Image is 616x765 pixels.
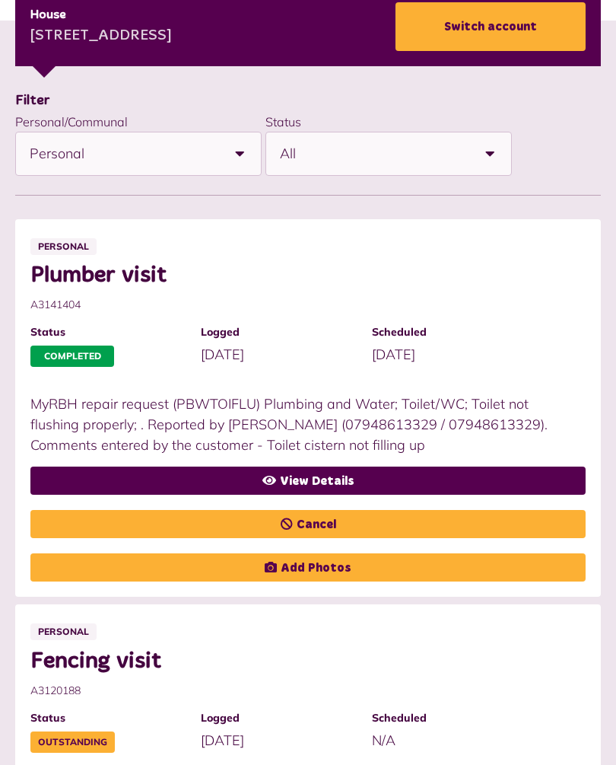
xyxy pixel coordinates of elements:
[201,346,244,363] span: [DATE]
[30,25,172,48] div: [STREET_ADDRESS]
[30,623,97,640] span: Personal
[30,467,586,495] a: View Details
[15,114,128,129] label: Personal/Communal
[30,297,570,313] span: A3141404
[201,710,356,726] span: Logged
[30,732,115,753] span: Outstanding
[30,710,186,726] span: Status
[280,132,468,175] span: All
[372,324,527,340] span: Scheduled
[372,732,395,749] span: N/A
[201,732,244,749] span: [DATE]
[30,683,570,699] span: A3120188
[15,94,50,107] span: Filter
[30,346,114,367] span: Completed
[30,553,586,582] a: Add Photos
[30,6,172,24] div: House
[30,394,570,455] p: MyRBH repair request (PBWTOIFLU) Plumbing and Water; Toilet/WC; Toilet not flushing properly; . R...
[395,2,586,51] a: Switch account
[30,132,218,175] span: Personal
[201,324,356,340] span: Logged
[30,238,97,255] span: Personal
[30,324,186,340] span: Status
[372,346,415,363] span: [DATE]
[30,262,570,289] span: Plumber visit
[30,510,586,538] a: Cancel
[372,710,527,726] span: Scheduled
[265,114,301,129] label: Status
[30,648,570,675] span: Fencing visit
